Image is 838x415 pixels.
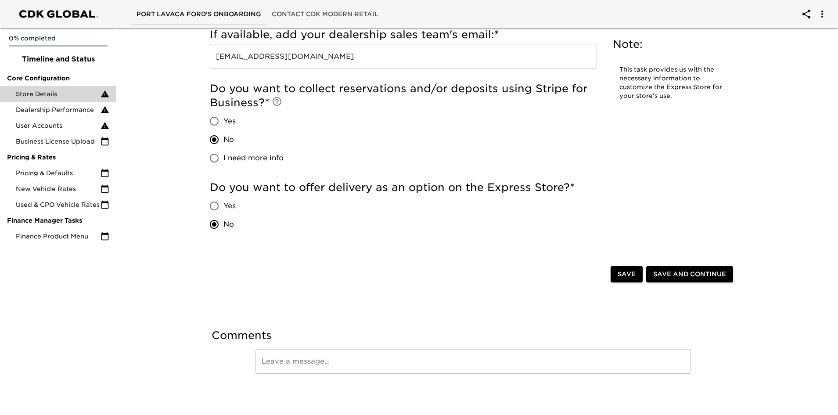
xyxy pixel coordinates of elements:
[812,4,833,25] button: account of current user
[7,216,109,225] span: Finance Manager Tasks
[16,90,101,98] span: Store Details
[796,4,817,25] button: account of current user
[223,201,236,211] span: Yes
[223,153,284,163] span: I need more info
[223,134,234,145] span: No
[9,34,108,43] p: 0% completed
[210,180,597,195] h5: Do you want to offer delivery as an option on the Express Store?
[7,153,109,162] span: Pricing & Rates
[16,121,101,130] span: User Accounts
[646,266,733,282] button: Save and Continue
[619,65,725,101] p: This task provides us with the necessary information to customize the Express Store for your stor...
[16,232,101,241] span: Finance Product Menu
[7,74,109,83] span: Core Configuration
[16,184,101,193] span: New Vehicle Rates
[16,137,101,146] span: Business License Upload
[272,9,378,20] span: Contact CDK Modern Retail
[7,54,109,65] span: Timeline and Status
[16,169,101,177] span: Pricing & Defaults
[210,44,597,69] input: Example: salesteam@roadstertoyota.com
[16,105,101,114] span: Dealership Performance
[613,37,731,51] h5: Note:
[16,200,101,209] span: Used & CPO Vehicle Rates
[618,269,636,280] span: Save
[210,82,597,110] h5: Do you want to collect reservations and/or deposits using Stripe for Business?
[611,266,643,282] button: Save
[653,269,726,280] span: Save and Continue
[223,116,236,126] span: Yes
[212,328,735,343] h5: Comments
[210,28,597,42] h5: If available, add your dealership sales team's email:
[223,219,234,230] span: No
[137,9,261,20] span: Port Lavaca Ford's Onboarding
